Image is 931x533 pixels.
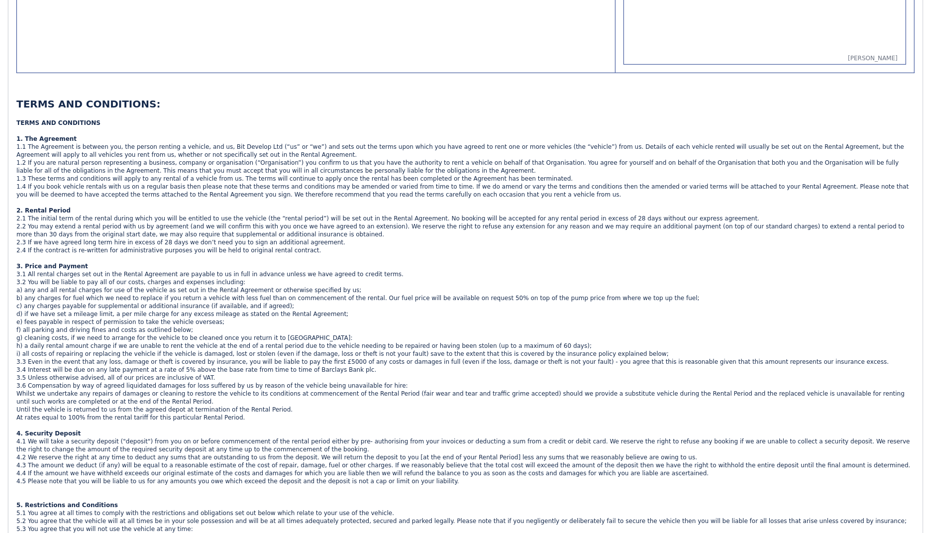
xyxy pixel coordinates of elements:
div: 4.1 We will take a security deposit ("deposit") from you on or before commencement of the rental ... [16,437,915,453]
div: 2.1 The initial term of the rental during which you will be entitled to use the vehicle (the “ren... [16,214,915,238]
iframe: Chat Widget [752,418,931,533]
div: g) cleaning costs, if we need to arrange for the vehicle to be cleaned once you return it to [GEO... [16,334,915,342]
strong: 4. Security Deposit [16,430,81,437]
div: [PERSON_NAME] [624,54,906,64]
div: 3.1 All rental charges set out in the Rental Agreement are payable to us in full in advance unles... [16,270,915,286]
div: 3.4 Interest will be due on any late payment at a rate of 5% above the base rate from time to tim... [16,366,915,374]
strong: 5. Restrictions and Conditions [16,502,118,509]
div: b) any charges for fuel which we need to replace if you return a vehicle with less fuel than on c... [16,294,915,302]
div: 4.3 The amount we deduct (if any) will be equal to a reasonable estimate of the cost of repair, d... [16,461,915,469]
div: d) if we have set a mileage limit, a per mile charge for any excess mileage as stated on the Rent... [16,310,915,334]
div: i) all costs of repairing or replacing the vehicle if the vehicle is damaged, lost or stolen (eve... [16,350,915,366]
div: 2.4 If the contract is re-written for administrative purposes you will be held to original rental... [16,246,915,254]
div: 4.4 If the amount we have withheld exceeds our original estimate of the costs and damages for whi... [16,469,915,477]
div: a) any and all rental charges for use of the vehicle as set out in the Rental Agreement or otherw... [16,286,915,294]
div: 1.3 These terms and conditions will apply to any rental of a vehicle from us. The terms will cont... [16,175,915,199]
div: 4.2 We reserve the right at any time to deduct any sums that are outstanding to us from the depos... [16,453,915,461]
h2: Terms and Conditions: [16,97,915,111]
div: 3.5 Unless otherwise advised, all of our prices are inclusive of VAT. 3.6 Compensation by way of ... [16,374,915,390]
div: 1.1 The Agreement is between you, the person renting a vehicle, and us, Bit Develop Ltd (“us” or ... [16,143,915,175]
div: 5.1 You agree at all times to comply with the restrictions and obligations set out below which re... [16,509,915,525]
div: 4.5 Please note that you will be liable to us for any amounts you owe which exceed the deposit an... [16,477,915,485]
div: 2.3 If we have agreed long term hire in excess of 28 days we don’t need you to sign an additional... [16,238,915,246]
strong: 2. Rental Period [16,207,71,214]
strong: 1. The Agreement [16,135,77,142]
strong: 3. Price and Payment [16,263,88,270]
li: Until the vehicle is returned to us from the agreed depot at termination of the Rental Period. [16,406,915,414]
div: h) a daily rental amount charge if we are unable to rent the vehicle at the end of a rental perio... [16,342,915,350]
div: c) any charges payable for supplemental or additional insurance (if available, and if agreed); [16,302,915,310]
li: Whilst we undertake any repairs of damages or cleaning to restore the vehicle to its conditions a... [16,390,915,406]
div: 5.3 You agree that you will not use the vehicle at any time: [16,525,915,533]
div: At rates equal to 100% from the rental tariff for this particular Rental Period. [16,414,915,422]
strong: TERMS AND CONDITIONS [16,119,101,126]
